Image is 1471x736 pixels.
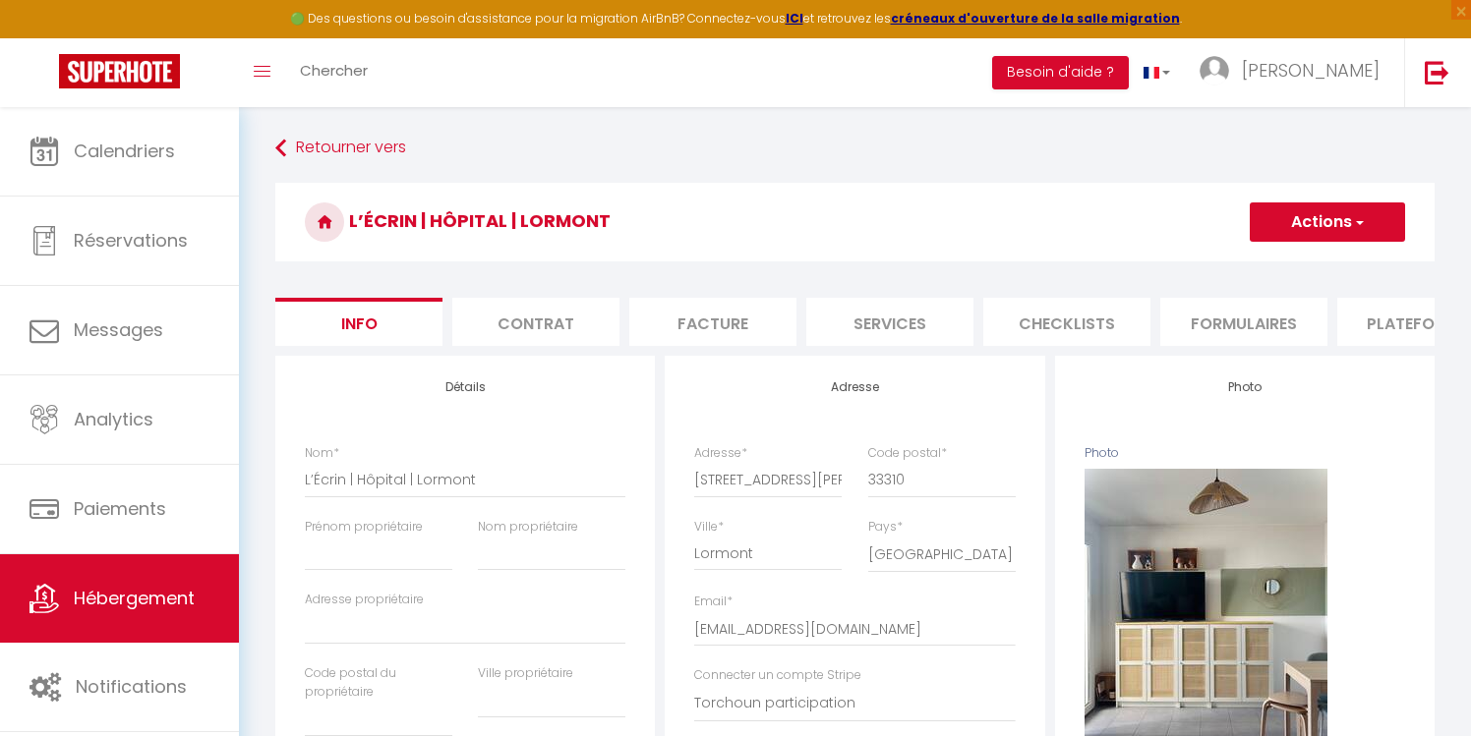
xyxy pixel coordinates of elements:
span: Chercher [300,60,368,81]
label: Nom propriétaire [478,518,578,537]
label: Code postal [868,444,947,463]
label: Ville [694,518,724,537]
label: Connecter un compte Stripe [694,666,861,685]
img: Super Booking [59,54,180,88]
button: Actions [1250,202,1405,242]
span: Analytics [74,407,153,431]
label: Nom [305,444,339,463]
li: Contrat [452,298,619,346]
label: Pays [868,518,903,537]
img: ... [1200,56,1229,85]
label: Prénom propriétaire [305,518,423,537]
span: Hébergement [74,586,195,610]
a: ... [PERSON_NAME] [1185,38,1404,107]
button: Besoin d'aide ? [992,56,1129,89]
li: Info [275,298,442,346]
label: Adresse propriétaire [305,591,424,609]
li: Services [806,298,973,346]
li: Formulaires [1160,298,1327,346]
a: créneaux d'ouverture de la salle migration [891,10,1180,27]
span: Réservations [74,228,188,253]
li: Facture [629,298,796,346]
img: logout [1425,60,1449,85]
label: Email [694,593,733,611]
span: Paiements [74,496,166,521]
a: ICI [786,10,803,27]
label: Photo [1085,444,1119,463]
span: Notifications [76,674,187,699]
label: Adresse [694,444,747,463]
a: Retourner vers [275,131,1435,166]
span: Calendriers [74,139,175,163]
h3: L’Écrin | Hôpital | Lormont [275,183,1435,261]
button: Ouvrir le widget de chat LiveChat [16,8,75,67]
h4: Photo [1085,380,1405,394]
label: Code postal du propriétaire [305,664,452,702]
span: [PERSON_NAME] [1242,58,1380,83]
a: Chercher [285,38,382,107]
li: Checklists [983,298,1150,346]
span: Messages [74,317,163,342]
h4: Adresse [694,380,1015,394]
label: Ville propriétaire [478,664,573,683]
h4: Détails [305,380,625,394]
